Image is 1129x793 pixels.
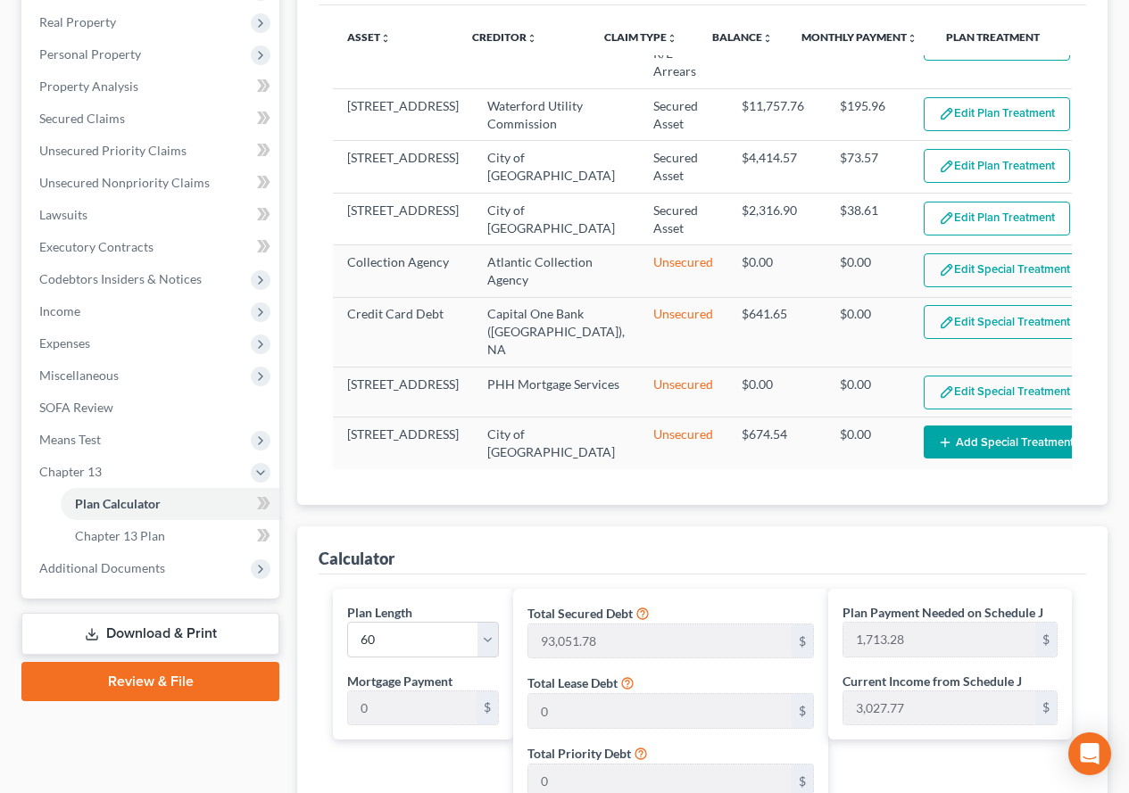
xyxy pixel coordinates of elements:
[527,744,631,763] label: Total Priority Debt
[1068,732,1111,775] div: Open Intercom Messenger
[39,14,116,29] span: Real Property
[826,141,909,193] td: $73.57
[939,211,954,226] img: edit-pencil-c1479a1de80d8dea1e2430c2f745a3c6a07e9d7aa2eeffe225670001d78357a8.svg
[843,672,1022,690] label: Current Income from Schedule J
[843,623,1035,657] input: 0.00
[727,297,826,367] td: $641.65
[939,159,954,174] img: edit-pencil-c1479a1de80d8dea1e2430c2f745a3c6a07e9d7aa2eeffe225670001d78357a8.svg
[473,245,639,297] td: Atlantic Collection Agency
[75,496,161,511] span: Plan Calculator
[826,368,909,417] td: $0.00
[25,231,279,263] a: Executory Contracts
[843,603,1043,622] label: Plan Payment Needed on Schedule J
[61,488,279,520] a: Plan Calculator
[826,297,909,367] td: $0.00
[25,199,279,231] a: Lawsuits
[639,193,727,244] td: Secured Asset
[528,694,792,728] input: 0.00
[25,103,279,135] a: Secured Claims
[39,400,113,415] span: SOFA Review
[727,89,826,141] td: $11,757.76
[473,193,639,244] td: City of [GEOGRAPHIC_DATA]
[639,89,727,141] td: Secured Asset
[39,464,102,479] span: Chapter 13
[347,603,412,622] label: Plan Length
[333,245,473,297] td: Collection Agency
[792,694,813,728] div: $
[39,175,210,190] span: Unsecured Nonpriority Claims
[348,691,477,725] input: 0.00
[39,111,125,126] span: Secured Claims
[924,149,1070,183] button: Edit Plan Treatment
[347,30,391,44] a: Assetunfold_more
[924,202,1070,235] button: Edit Plan Treatment
[727,368,826,417] td: $0.00
[527,604,633,623] label: Total Secured Debt
[826,417,909,469] td: $0.00
[639,141,727,193] td: Secured Asset
[527,33,537,44] i: unfold_more
[727,245,826,297] td: $0.00
[1035,623,1057,657] div: $
[61,520,279,552] a: Chapter 13 Plan
[801,30,917,44] a: Monthly Paymentunfold_more
[39,303,80,318] span: Income
[939,384,954,400] img: edit-pencil-c1479a1de80d8dea1e2430c2f745a3c6a07e9d7aa2eeffe225670001d78357a8.svg
[347,672,452,690] label: Mortgage Payment
[826,245,909,297] td: $0.00
[39,46,141,62] span: Personal Property
[792,624,813,658] div: $
[333,89,473,141] td: [STREET_ADDRESS]
[639,417,727,469] td: Unsecured
[639,368,727,417] td: Unsecured
[528,624,792,658] input: 0.00
[319,548,394,569] div: Calculator
[473,89,639,141] td: Waterford Utility Commission
[924,425,1088,458] button: Add Special Treatment
[39,271,202,286] span: Codebtors Insiders & Notices
[21,662,279,701] a: Review & File
[21,613,279,655] a: Download & Print
[333,193,473,244] td: [STREET_ADDRESS]
[826,89,909,141] td: $195.96
[25,167,279,199] a: Unsecured Nonpriority Claims
[639,297,727,367] td: Unsecured
[727,141,826,193] td: $4,414.57
[39,368,119,383] span: Miscellaneous
[25,135,279,167] a: Unsecured Priority Claims
[333,417,473,469] td: [STREET_ADDRESS]
[527,673,618,692] label: Total Lease Debt
[932,20,1072,55] th: Plan Treatment
[843,691,1035,725] input: 0.00
[39,560,165,575] span: Additional Documents
[762,33,773,44] i: unfold_more
[25,70,279,103] a: Property Analysis
[75,528,165,543] span: Chapter 13 Plan
[473,297,639,367] td: Capital One Bank ([GEOGRAPHIC_DATA]), NA
[667,33,677,44] i: unfold_more
[639,245,727,297] td: Unsecured
[333,297,473,367] td: Credit Card Debt
[939,315,954,330] img: edit-pencil-c1479a1de80d8dea1e2430c2f745a3c6a07e9d7aa2eeffe225670001d78357a8.svg
[333,141,473,193] td: [STREET_ADDRESS]
[472,30,537,44] a: Creditorunfold_more
[727,417,826,469] td: $674.54
[939,106,954,121] img: edit-pencil-c1479a1de80d8dea1e2430c2f745a3c6a07e9d7aa2eeffe225670001d78357a8.svg
[39,335,90,351] span: Expenses
[333,368,473,417] td: [STREET_ADDRESS]
[907,33,917,44] i: unfold_more
[727,193,826,244] td: $2,316.90
[924,376,1085,409] button: Edit Special Treatment
[477,691,498,725] div: $
[39,239,154,254] span: Executory Contracts
[473,368,639,417] td: PHH Mortgage Services
[39,432,101,447] span: Means Test
[712,30,773,44] a: Balanceunfold_more
[924,97,1070,131] button: Edit Plan Treatment
[380,33,391,44] i: unfold_more
[39,143,187,158] span: Unsecured Priority Claims
[1035,691,1057,725] div: $
[924,253,1085,287] button: Edit Special Treatment
[924,305,1085,339] button: Edit Special Treatment
[939,262,954,277] img: edit-pencil-c1479a1de80d8dea1e2430c2f745a3c6a07e9d7aa2eeffe225670001d78357a8.svg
